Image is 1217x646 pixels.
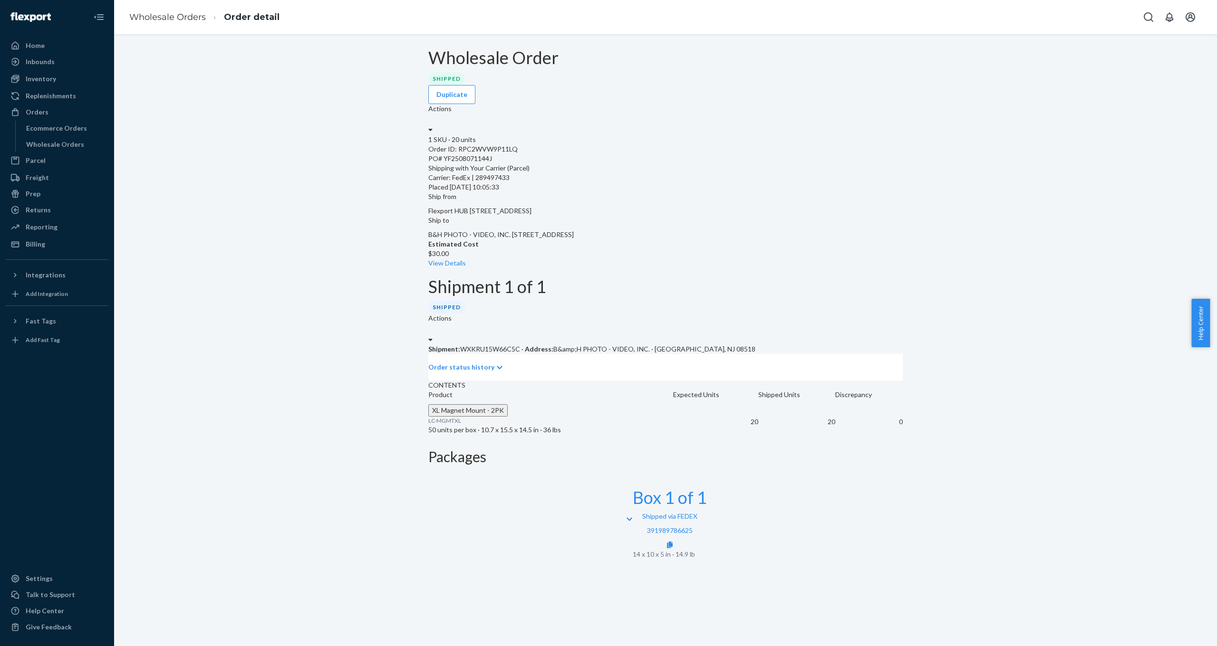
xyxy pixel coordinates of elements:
[428,239,903,249] p: Estimated Cost
[835,390,903,399] p: Discrepancy
[26,316,56,326] div: Fast Tags
[432,406,504,414] span: XL Magnet Mount - 2PK
[6,71,108,86] a: Inventory
[428,362,494,372] p: Order status history
[1181,8,1200,27] button: Open account menu
[835,417,903,427] p: 0
[6,202,108,218] a: Returns
[10,12,51,22] img: Flexport logo
[26,41,45,50] div: Home
[6,313,108,329] button: Fast Tags
[21,137,109,152] a: Wholesale Orders
[26,290,68,298] div: Add Integration
[6,104,108,120] a: Orders
[26,606,64,616] div: Help Center
[26,123,87,133] div: Ecommerce Orders
[26,622,72,632] div: Give Feedback
[428,207,531,215] span: Flexport HUB [STREET_ADDRESS]
[26,74,56,84] div: Inventory
[6,619,108,635] button: Give Feedback
[758,390,835,399] p: Shipped Units
[633,512,707,521] p: Shipped via FEDEX
[129,12,206,22] a: Wholesale Orders
[428,381,465,389] span: CONTENTS
[26,107,48,117] div: Orders
[26,336,60,344] div: Add Fast Tag
[428,163,903,173] p: Shipping with Your Carrier (Parcel)
[428,154,903,163] div: PO# YF2508071144J
[428,301,465,313] div: Shipped
[6,587,108,602] a: Talk to Support
[26,590,75,599] div: Talk to Support
[6,38,108,53] a: Home
[758,417,835,427] p: 20
[26,222,58,232] div: Reporting
[428,144,903,154] div: Order ID: RPC2WVW9P11LQ
[6,332,108,348] a: Add Fast Tag
[428,72,465,85] div: Shipped
[428,277,903,296] h1: Shipment 1 of 1
[428,216,903,225] p: Ship to
[428,417,461,424] span: LC-MGMTXL
[6,170,108,185] a: Freight
[428,344,903,354] p: WXKRU15W66C5C · B&amp;H PHOTO - VIDEO, INC. · [GEOGRAPHIC_DATA], NJ 08518
[6,54,108,69] a: Inbounds
[6,267,108,283] button: Integrations
[122,3,287,31] ol: breadcrumbs
[26,189,40,199] div: Prep
[1160,8,1179,27] button: Open notifications
[6,286,108,302] a: Add Integration
[428,425,673,435] p: 50 units per box · 10.7 x 15.5 x 14.5 in · 36 lbs
[428,390,673,399] p: Product
[428,230,574,238] span: B&H PHOTO - VIDEO, INC. [STREET_ADDRESS]
[26,156,46,165] div: Parcel
[428,404,508,417] button: XL Magnet Mount - 2PK
[21,121,109,136] a: Ecommerce Orders
[26,205,51,215] div: Returns
[428,192,903,201] p: Ship from
[26,239,45,249] div: Billing
[428,449,903,465] h2: Packages
[26,173,49,182] div: Freight
[428,313,452,323] label: Actions
[6,219,108,235] a: Reporting
[6,571,108,586] a: Settings
[428,104,452,114] label: Actions
[224,12,280,22] a: Order detail
[633,488,707,507] h1: Box 1 of 1
[26,57,55,66] div: Inbounds
[1191,299,1210,347] button: Help Center
[428,182,903,192] div: Placed [DATE] 10:05:33
[1139,8,1158,27] button: Open Search Box
[428,135,903,144] div: 1 SKU · 20 units
[89,8,108,27] button: Close Navigation
[6,186,108,201] a: Prep
[428,48,903,67] h1: Wholesale Order
[428,259,466,267] a: View Details
[428,173,903,182] p: Carrier: FedEx | 289497433
[26,270,66,280] div: Integrations
[26,140,84,149] div: Wholesale Orders
[6,237,108,252] a: Billing
[26,91,76,101] div: Replenishments
[525,345,553,353] span: Address:
[6,603,108,618] a: Help Center
[428,345,460,353] span: Shipment:
[6,88,108,104] a: Replenishments
[428,85,475,104] button: Duplicate
[26,574,53,583] div: Settings
[673,390,758,399] p: Expected Units
[647,526,693,534] a: 391989786625
[428,239,903,268] div: $30.00
[633,550,707,559] div: 14 x 10 x 5 in · 14.9 lb
[6,153,108,168] a: Parcel
[673,417,758,427] p: 20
